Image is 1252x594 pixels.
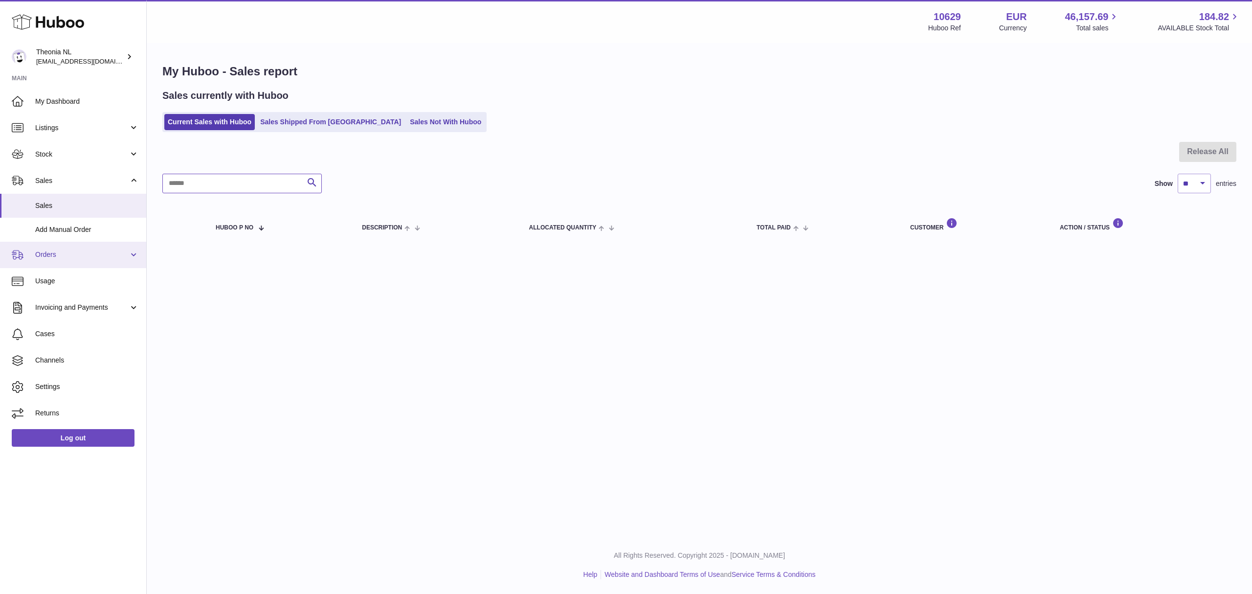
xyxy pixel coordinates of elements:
[529,225,597,231] span: ALLOCATED Quantity
[35,123,129,133] span: Listings
[1216,179,1236,188] span: entries
[1158,23,1240,33] span: AVAILABLE Stock Total
[35,409,139,418] span: Returns
[732,571,816,578] a: Service Terms & Conditions
[164,114,255,130] a: Current Sales with Huboo
[36,57,144,65] span: [EMAIL_ADDRESS][DOMAIN_NAME]
[162,89,289,102] h2: Sales currently with Huboo
[1065,10,1108,23] span: 46,157.69
[362,225,402,231] span: Description
[35,329,139,339] span: Cases
[757,225,791,231] span: Total paid
[934,10,961,23] strong: 10629
[257,114,404,130] a: Sales Shipped From [GEOGRAPHIC_DATA]
[928,23,961,33] div: Huboo Ref
[35,250,129,259] span: Orders
[1199,10,1229,23] span: 184.82
[12,49,26,64] img: info@wholesomegoods.eu
[216,225,253,231] span: Huboo P no
[583,571,598,578] a: Help
[35,276,139,286] span: Usage
[1076,23,1119,33] span: Total sales
[910,218,1040,231] div: Customer
[35,225,139,234] span: Add Manual Order
[35,97,139,106] span: My Dashboard
[12,429,134,447] a: Log out
[999,23,1027,33] div: Currency
[1065,10,1119,33] a: 46,157.69 Total sales
[35,303,129,312] span: Invoicing and Payments
[35,382,139,391] span: Settings
[1155,179,1173,188] label: Show
[155,551,1244,560] p: All Rights Reserved. Copyright 2025 - [DOMAIN_NAME]
[1158,10,1240,33] a: 184.82 AVAILABLE Stock Total
[35,201,139,210] span: Sales
[1060,218,1227,231] div: Action / Status
[35,176,129,185] span: Sales
[406,114,485,130] a: Sales Not With Huboo
[35,150,129,159] span: Stock
[604,571,720,578] a: Website and Dashboard Terms of Use
[36,47,124,66] div: Theonia NL
[162,64,1236,79] h1: My Huboo - Sales report
[1006,10,1027,23] strong: EUR
[35,356,139,365] span: Channels
[601,570,815,579] li: and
